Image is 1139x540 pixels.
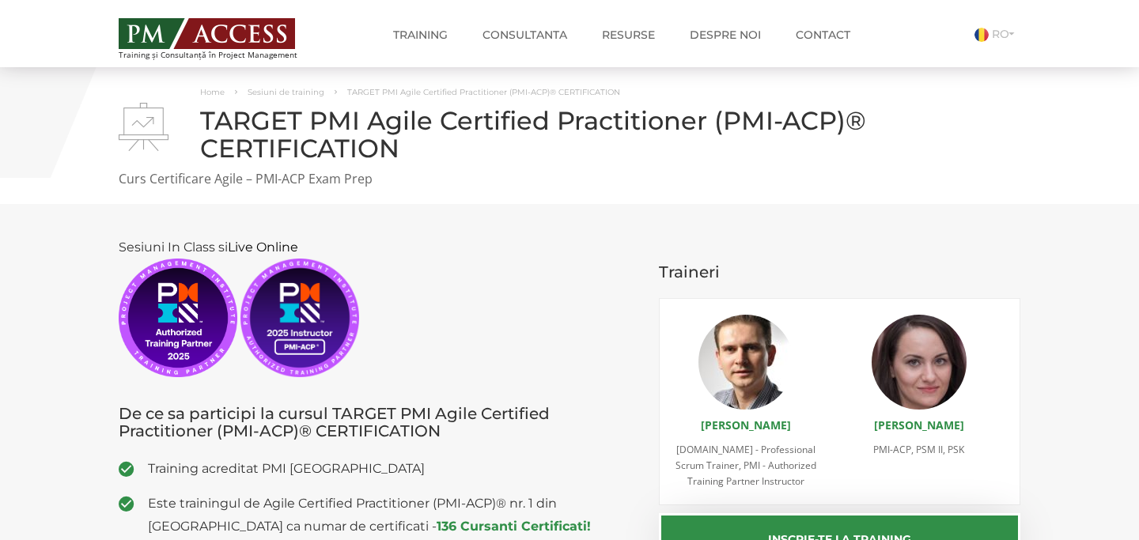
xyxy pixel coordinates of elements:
span: Este trainingul de Agile Certified Practitioner (PMI-ACP)® nr. 1 din [GEOGRAPHIC_DATA] ca numar d... [148,492,635,538]
img: Romana [974,28,989,42]
a: Contact [784,19,862,51]
a: RO [974,27,1020,41]
span: TARGET PMI Agile Certified Practitioner (PMI-ACP)® CERTIFICATION [347,87,620,97]
img: TARGET PMI Agile Certified Practitioner (PMI-ACP)® CERTIFICATION [119,103,168,151]
a: Despre noi [678,19,773,51]
a: 136 Cursanti Certificati! [437,519,591,534]
h1: TARGET PMI Agile Certified Practitioner (PMI-ACP)® CERTIFICATION [119,107,1020,162]
a: Consultanta [471,19,579,51]
h3: De ce sa participi la cursul TARGET PMI Agile Certified Practitioner (PMI-ACP)® CERTIFICATION [119,405,635,440]
a: Training și Consultanță în Project Management [119,13,327,59]
p: Curs Certificare Agile – PMI-ACP Exam Prep [119,170,1020,188]
img: Mihai Olaru [698,315,793,410]
img: Cristina Lupu [872,315,967,410]
a: [PERSON_NAME] [874,417,964,432]
p: Sesiuni In Class si [119,236,635,377]
a: Sesiuni de training [248,87,324,97]
span: [DOMAIN_NAME] - Professional Scrum Trainer, PMI - Authorized Training Partner Instructor [675,443,816,488]
span: Live Online [228,240,298,255]
a: Resurse [590,19,667,51]
h3: Traineri [659,263,1021,281]
img: PM ACCESS - Echipa traineri si consultanti certificati PMP: Narciss Popescu, Mihai Olaru, Monica ... [119,18,295,49]
span: Training și Consultanță în Project Management [119,51,327,59]
a: [PERSON_NAME] [701,417,791,432]
span: PMI-ACP, PSM II, PSK [873,443,964,456]
span: Training acreditat PMI [GEOGRAPHIC_DATA] [148,457,635,480]
a: Training [381,19,460,51]
a: Home [200,87,225,97]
